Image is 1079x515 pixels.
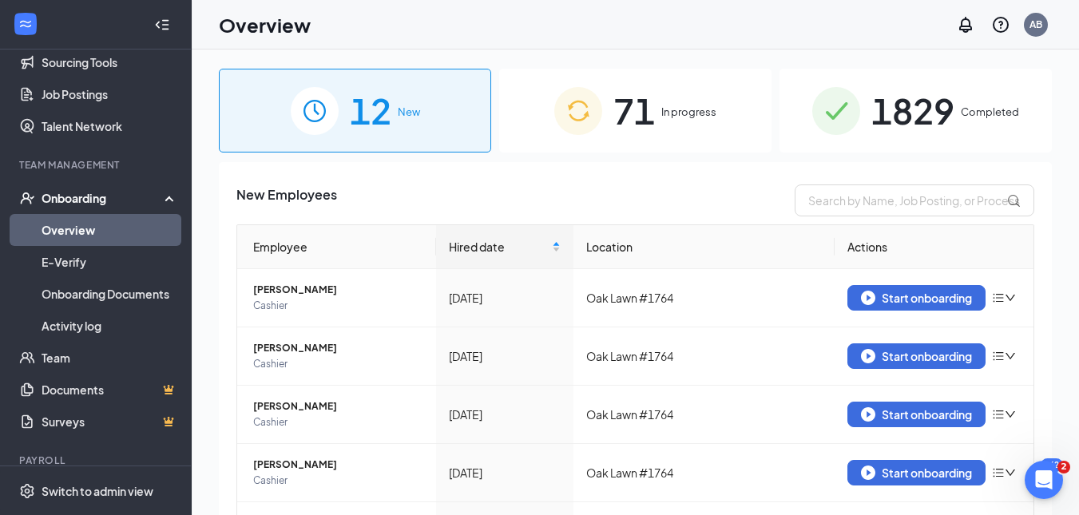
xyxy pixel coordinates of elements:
td: Oak Lawn #1764 [573,444,835,502]
button: Start onboarding [847,402,986,427]
td: Oak Lawn #1764 [573,386,835,444]
td: Oak Lawn #1764 [573,327,835,386]
svg: UserCheck [19,190,35,206]
span: Cashier [253,414,423,430]
button: Start onboarding [847,460,986,485]
div: [DATE] [449,464,561,481]
div: Payroll [19,454,175,467]
iframe: Intercom live chat [1025,461,1063,499]
a: Overview [42,214,178,246]
div: [DATE] [449,406,561,423]
a: E-Verify [42,246,178,278]
svg: Notifications [956,15,975,34]
span: Hired date [449,238,549,256]
span: Cashier [253,298,423,314]
div: AB [1029,18,1042,31]
a: Activity log [42,310,178,342]
svg: Collapse [154,17,170,33]
span: 12 [350,83,391,138]
span: bars [992,350,1005,362]
div: Start onboarding [861,407,972,422]
svg: QuestionInfo [991,15,1010,34]
svg: Settings [19,483,35,499]
div: [DATE] [449,347,561,365]
span: 2 [1057,461,1070,473]
th: Actions [835,225,1033,269]
td: Oak Lawn #1764 [573,269,835,327]
span: 71 [613,83,655,138]
a: Team [42,342,178,374]
span: 1829 [871,83,954,138]
span: Cashier [253,356,423,372]
div: Start onboarding [861,349,972,363]
th: Location [573,225,835,269]
div: Start onboarding [861,465,972,480]
span: In progress [661,104,716,120]
h1: Overview [219,11,311,38]
span: New [398,104,420,120]
span: bars [992,466,1005,479]
input: Search by Name, Job Posting, or Process [795,184,1034,216]
span: [PERSON_NAME] [253,457,423,473]
span: bars [992,291,1005,304]
div: 362 [1041,458,1063,472]
span: down [1005,351,1016,362]
a: SurveysCrown [42,406,178,438]
div: Switch to admin view [42,483,153,499]
div: Team Management [19,158,175,172]
a: Onboarding Documents [42,278,178,310]
span: New Employees [236,184,337,216]
span: Completed [961,104,1019,120]
svg: WorkstreamLogo [18,16,34,32]
span: [PERSON_NAME] [253,340,423,356]
span: down [1005,409,1016,420]
span: down [1005,467,1016,478]
span: bars [992,408,1005,421]
div: Start onboarding [861,291,972,305]
span: down [1005,292,1016,303]
div: [DATE] [449,289,561,307]
button: Start onboarding [847,285,986,311]
a: Talent Network [42,110,178,142]
span: [PERSON_NAME] [253,398,423,414]
span: Cashier [253,473,423,489]
a: Job Postings [42,78,178,110]
a: DocumentsCrown [42,374,178,406]
button: Start onboarding [847,343,986,369]
span: [PERSON_NAME] [253,282,423,298]
a: Sourcing Tools [42,46,178,78]
div: Onboarding [42,190,165,206]
th: Employee [237,225,436,269]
